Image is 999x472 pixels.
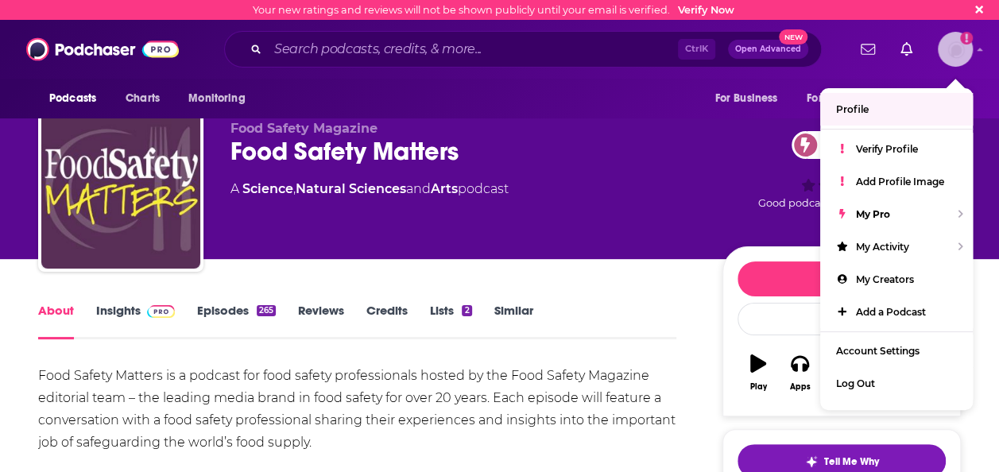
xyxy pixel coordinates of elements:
[230,121,378,136] span: Food Safety Magazine
[820,165,973,198] a: Add Profile Image
[807,87,883,110] span: For Podcasters
[38,303,74,339] a: About
[431,181,458,196] a: Arts
[820,296,973,328] a: Add a Podcast
[836,345,920,357] span: Account Settings
[738,303,946,335] div: Rate
[790,382,811,392] div: Apps
[115,83,169,114] a: Charts
[462,305,471,316] div: 2
[26,34,179,64] img: Podchaser - Follow, Share and Rate Podcasts
[856,176,944,188] span: Add Profile Image
[703,83,797,114] button: open menu
[938,32,973,67] button: Show profile menu
[735,45,801,53] span: Open Advanced
[750,382,767,392] div: Play
[41,110,200,269] img: Food Safety Matters
[938,32,973,67] span: Logged in as jbarbour
[224,31,822,68] div: Search podcasts, credits, & more...
[728,40,808,59] button: Open AdvancedNew
[805,455,818,468] img: tell me why sparkle
[147,305,175,318] img: Podchaser Pro
[714,87,777,110] span: For Business
[96,303,175,339] a: InsightsPodchaser Pro
[126,87,160,110] span: Charts
[779,29,807,44] span: New
[738,344,779,401] button: Play
[856,306,926,318] span: Add a Podcast
[854,36,881,63] a: Show notifications dropdown
[678,39,715,60] span: Ctrl K
[296,181,406,196] a: Natural Sciences
[836,377,875,389] span: Log Out
[38,365,676,454] div: Food Safety Matters is a podcast for food safety professionals hosted by the Food Safety Magazine...
[820,263,973,296] a: My Creators
[268,37,678,62] input: Search podcasts, credits, & more...
[230,180,509,199] div: A podcast
[242,181,293,196] a: Science
[293,181,296,196] span: ,
[722,121,961,219] div: 57Good podcast? Give it some love!
[824,455,879,468] span: Tell Me Why
[820,93,973,126] a: Profile
[257,305,276,316] div: 265
[406,181,431,196] span: and
[758,197,925,209] span: Good podcast? Give it some love!
[738,261,946,296] button: Follow
[856,208,890,220] span: My Pro
[366,303,408,339] a: Credits
[188,87,245,110] span: Monitoring
[960,32,973,44] svg: Email not verified
[856,143,918,155] span: Verify Profile
[796,83,906,114] button: open menu
[856,273,914,285] span: My Creators
[494,303,533,339] a: Similar
[430,303,471,339] a: Lists2
[38,83,117,114] button: open menu
[894,36,919,63] a: Show notifications dropdown
[792,131,850,159] a: 57
[177,83,265,114] button: open menu
[903,83,961,114] button: open menu
[253,4,734,16] div: Your new ratings and reviews will not be shown publicly until your email is verified.
[938,32,973,67] img: User Profile
[820,335,973,367] a: Account Settings
[836,103,869,115] span: Profile
[49,87,96,110] span: Podcasts
[298,303,344,339] a: Reviews
[678,4,734,16] a: Verify Now
[779,344,820,401] button: Apps
[856,241,909,253] span: My Activity
[820,88,973,410] ul: Show profile menu
[914,87,941,110] span: More
[197,303,276,339] a: Episodes265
